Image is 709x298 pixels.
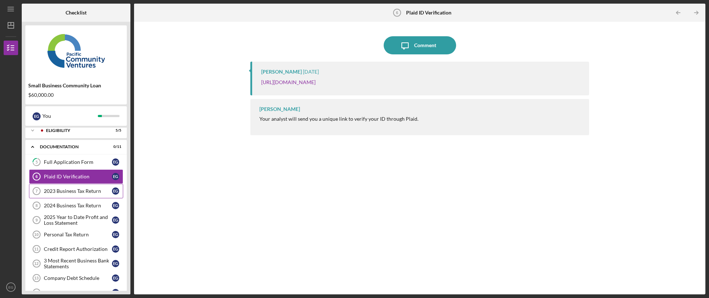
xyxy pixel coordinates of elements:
[36,160,38,165] tspan: 5
[29,169,123,184] a: 6Plaid ID VerificationEG
[34,276,38,280] tspan: 13
[29,155,123,169] a: 5Full Application FormEG
[29,271,123,285] a: 13Company Debt ScheduleEG
[44,290,112,295] div: Business Advising Form
[112,231,119,238] div: E G
[36,203,38,208] tspan: 8
[36,189,38,193] tspan: 7
[261,69,302,75] div: [PERSON_NAME]
[4,280,18,294] button: EG
[44,246,112,252] div: Credit Report Authorization
[36,174,38,179] tspan: 6
[40,145,103,149] div: Documentation
[112,260,119,267] div: E G
[303,69,319,75] time: 2025-10-06 22:18
[29,198,123,213] a: 82024 Business Tax ReturnEG
[44,188,112,194] div: 2023 Business Tax Return
[44,275,112,281] div: Company Debt Schedule
[34,232,38,237] tspan: 10
[108,128,121,133] div: 5 / 5
[259,106,300,112] div: [PERSON_NAME]
[384,36,456,54] button: Comment
[108,145,121,149] div: 0 / 11
[44,174,112,179] div: Plaid ID Verification
[8,285,13,289] text: EG
[112,289,119,296] div: E G
[112,245,119,253] div: E G
[42,110,98,122] div: You
[112,216,119,224] div: E G
[46,128,103,133] div: Eligibility
[44,203,112,208] div: 2024 Business Tax Return
[112,202,119,209] div: E G
[44,159,112,165] div: Full Application Form
[29,242,123,256] a: 11Credit Report AuthorizationEG
[29,213,123,227] a: 92025 Year to Date Profit and Loss StatementEG
[44,214,112,226] div: 2025 Year to Date Profit and Loss Statement
[34,261,38,266] tspan: 12
[259,116,418,122] div: Your analyst will send you a unique link to verify your ID through Plaid.
[112,187,119,195] div: E G
[33,112,41,120] div: E G
[112,173,119,180] div: E G
[44,258,112,269] div: 3 Most Recent Business Bank Statements
[28,92,124,98] div: $60,000.00
[34,247,38,251] tspan: 11
[29,184,123,198] a: 72023 Business Tax ReturnEG
[29,227,123,242] a: 10Personal Tax ReturnEG
[36,218,38,222] tspan: 9
[66,10,87,16] b: Checklist
[29,256,123,271] a: 123 Most Recent Business Bank StatementsEG
[25,29,127,73] img: Product logo
[44,232,112,237] div: Personal Tax Return
[112,274,119,282] div: E G
[414,36,436,54] div: Comment
[28,83,124,88] div: Small Business Community Loan
[261,79,316,85] a: [URL][DOMAIN_NAME]
[406,10,451,16] b: Plaid ID Verification
[396,11,398,15] tspan: 6
[34,290,39,295] tspan: 14
[112,158,119,166] div: E G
